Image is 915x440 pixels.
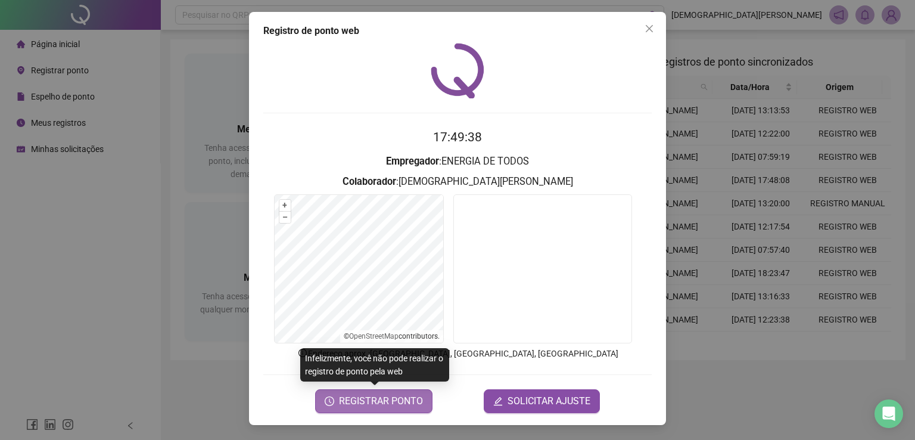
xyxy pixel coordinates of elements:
span: REGISTRAR PONTO [339,394,423,408]
span: close [645,24,654,33]
button: REGISTRAR PONTO [315,389,432,413]
span: info-circle [297,348,308,358]
button: editSOLICITAR AJUSTE [484,389,600,413]
span: edit [493,396,503,406]
span: clock-circle [325,396,334,406]
img: QRPoint [431,43,484,98]
h3: : [DEMOGRAPHIC_DATA][PERSON_NAME] [263,174,652,190]
p: Endereço aprox. : [GEOGRAPHIC_DATA], [GEOGRAPHIC_DATA], [GEOGRAPHIC_DATA] [263,347,652,360]
time: 17:49:38 [433,130,482,144]
button: + [279,200,291,211]
div: Registro de ponto web [263,24,652,38]
button: Close [640,19,659,38]
li: © contributors. [344,332,440,340]
a: OpenStreetMap [349,332,399,340]
button: – [279,212,291,223]
span: SOLICITAR AJUSTE [508,394,590,408]
div: Infelizmente, você não pode realizar o registro de ponto pela web [300,348,449,382]
h3: : ENERGIA DE TODOS [263,154,652,169]
strong: Empregador [386,156,439,167]
strong: Colaborador [343,176,396,187]
div: Open Intercom Messenger [874,399,903,428]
